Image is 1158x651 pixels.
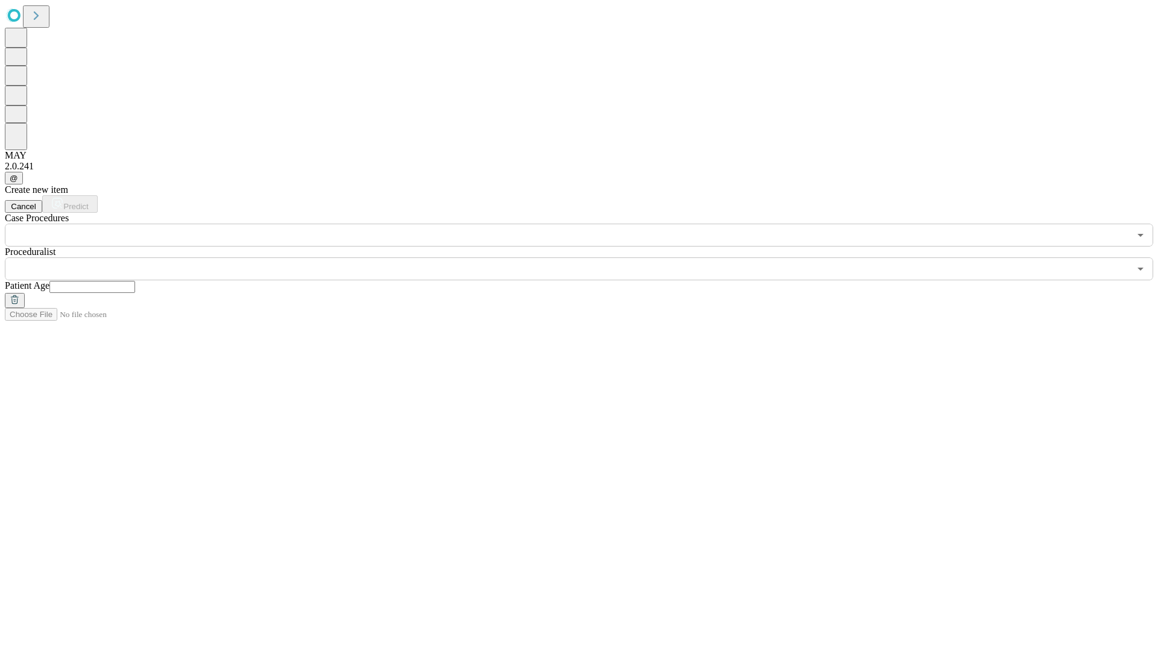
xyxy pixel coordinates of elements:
[5,280,49,291] span: Patient Age
[5,184,68,195] span: Create new item
[10,174,18,183] span: @
[11,202,36,211] span: Cancel
[1132,260,1149,277] button: Open
[5,161,1153,172] div: 2.0.241
[5,213,69,223] span: Scheduled Procedure
[5,247,55,257] span: Proceduralist
[5,200,42,213] button: Cancel
[5,150,1153,161] div: MAY
[1132,227,1149,244] button: Open
[42,195,98,213] button: Predict
[5,172,23,184] button: @
[63,202,88,211] span: Predict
